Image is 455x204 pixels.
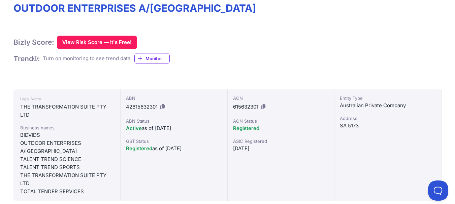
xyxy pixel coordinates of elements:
[126,104,158,110] span: 42615632301
[340,101,436,110] div: Australian Private Company
[20,155,113,163] div: TALENT TREND SCIENCE
[233,95,329,101] div: ACN
[20,171,113,188] div: THE TRANSFORMATION SUITE PTY LTD
[340,122,436,130] div: SA 5173
[20,124,113,131] div: Business names
[126,95,222,101] div: ABN
[233,125,259,131] span: Registered
[13,54,40,63] h1: Trend :
[57,36,137,49] button: View Risk Score — It's Free!
[134,53,170,64] a: Monitor
[233,138,329,145] div: ASIC Registered
[428,180,448,201] iframe: Toggle Customer Support
[126,118,222,124] div: ABN Status
[43,55,132,63] div: Turn on monitoring to see trend data.
[126,145,152,152] span: Registered
[340,95,436,101] div: Entity Type
[20,163,113,171] div: TALENT TREND SPORTS
[126,124,222,132] div: as of [DATE]
[145,55,169,62] span: Monitor
[20,131,113,139] div: BIDVIDS
[20,188,113,196] div: TOTAL TENDER SERVICES
[233,118,329,124] div: ACN Status
[20,103,113,119] div: THE TRANSFORMATION SUITE PTY LTD
[233,104,258,110] span: 615632301
[13,38,54,47] h1: Bizly Score:
[20,95,113,103] div: Legal Name
[126,145,222,153] div: as of [DATE]
[13,2,442,14] h1: OUTDOOR ENTERPRISES A/[GEOGRAPHIC_DATA]
[20,139,113,155] div: OUTDOOR ENTERPRISES A/[GEOGRAPHIC_DATA]
[126,138,222,145] div: GST Status
[233,145,329,153] div: [DATE]
[340,115,436,122] div: Address
[126,125,142,131] span: Active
